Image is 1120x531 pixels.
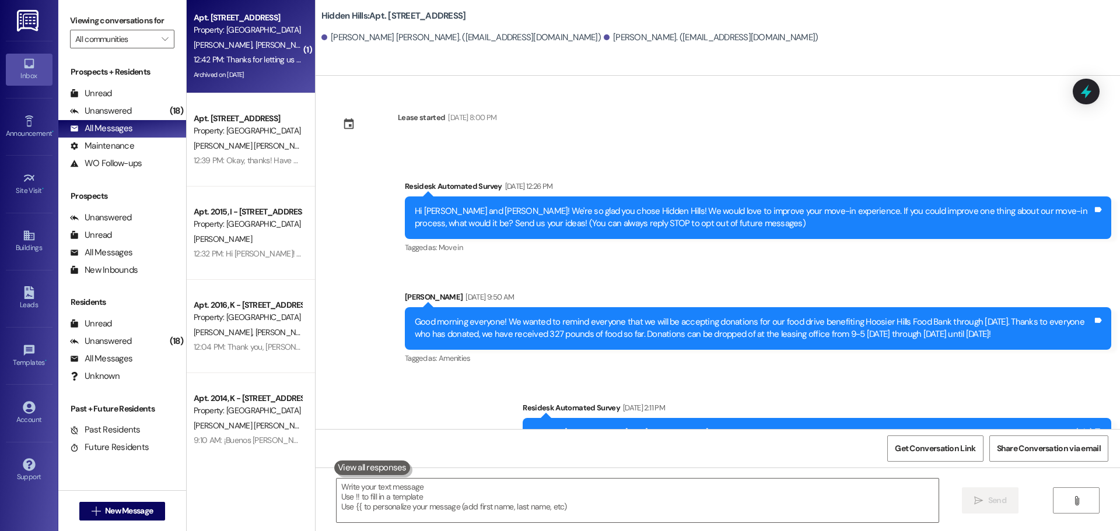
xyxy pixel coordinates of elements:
b: Hidden Hills: Apt. [STREET_ADDRESS] [321,10,466,22]
div: Maintenance [70,140,134,152]
div: [PERSON_NAME] [PERSON_NAME]. ([EMAIL_ADDRESS][DOMAIN_NAME]) [321,31,601,44]
div: [DATE] 12:26 PM [502,180,553,192]
input: All communities [75,30,156,48]
button: Get Conversation Link [887,435,983,462]
span: Amenities [439,353,470,363]
div: [DATE] 9:50 AM [463,291,514,303]
span: [PERSON_NAME] [PERSON_NAME] [194,420,312,431]
i:  [92,507,100,516]
a: Templates • [6,340,52,372]
span: [PERSON_NAME] [194,234,252,244]
span: Share Conversation via email [997,442,1101,455]
span: [PERSON_NAME] [255,40,313,50]
div: Tagged as: [405,350,1111,367]
img: ResiDesk Logo [17,10,41,31]
div: Residesk Automated Survey [405,180,1111,196]
span: Get Conversation Link [895,442,975,455]
div: Apt. [STREET_ADDRESS] [194,12,302,24]
div: Apt. 2014, K - [STREET_ADDRESS] [194,392,302,405]
span: Move in [439,242,463,252]
div: Unread [70,318,112,330]
div: Unanswered [70,105,132,117]
a: Leads [6,283,52,314]
div: Property: [GEOGRAPHIC_DATA] [194,218,302,230]
div: Property: [GEOGRAPHIC_DATA] [194,125,302,137]
div: Hi [PERSON_NAME] and [PERSON_NAME]! We're so glad you chose Hidden Hills! We would love to improv... [415,205,1093,230]
i:  [162,34,168,44]
div: Residesk Automated Survey [523,402,1111,418]
i:  [974,496,983,505]
span: [PERSON_NAME] [194,327,256,337]
div: 12:32 PM: Hi [PERSON_NAME]! We're so glad you chose Hidden Hills! We would love to improve your m... [194,248,930,259]
div: Prospects [58,190,186,202]
div: Property: [GEOGRAPHIC_DATA] [194,405,302,417]
div: Property: [GEOGRAPHIC_DATA] [194,24,302,36]
div: All Messages [70,353,132,365]
div: Past + Future Residents [58,403,186,415]
span: [PERSON_NAME] [PERSON_NAME] [194,140,312,151]
div: 12:42 PM: Thanks for letting us know! [194,54,316,65]
div: Apt. 2015, I - [STREET_ADDRESS] [194,206,302,218]
div: [PERSON_NAME]. ([EMAIL_ADDRESS][DOMAIN_NAME]) [604,31,818,44]
a: Account [6,398,52,429]
div: 12:04 PM: Thank you, [PERSON_NAME]! [194,342,326,352]
div: Past Residents [70,424,141,436]
div: (18) [167,102,186,120]
div: 12:39 PM: Okay, thanks! Have a good day too [194,155,345,166]
div: Residents [58,296,186,308]
a: Buildings [6,226,52,257]
button: New Message [79,502,166,521]
span: [PERSON_NAME] [255,327,313,337]
span: • [42,185,44,193]
div: Unknown [70,370,120,382]
div: All Messages [70,247,132,259]
div: [DATE] 8:00 PM [445,111,496,124]
a: Support [6,455,52,486]
div: Lease started [398,111,446,124]
i:  [1072,496,1081,505]
button: Send [962,487,1019,514]
a: Site Visit • [6,168,52,200]
div: Tagged as: [405,239,1111,256]
div: WO Follow-ups [70,157,142,170]
div: Apt. 2016, K - [STREET_ADDRESS] [194,299,302,311]
div: New Inbounds [70,264,138,276]
div: (18) [167,332,186,350]
span: • [52,128,54,136]
label: Viewing conversations for [70,12,174,30]
div: Property: [GEOGRAPHIC_DATA] [194,311,302,323]
div: Future Residents [70,441,149,453]
div: Hi there [PERSON_NAME] and [PERSON_NAME]! I just wanted to check in and ask if you are happy with... [533,427,1093,439]
button: Share Conversation via email [989,435,1108,462]
span: New Message [105,505,153,517]
span: Send [988,494,1006,507]
div: Unread [70,87,112,100]
div: [PERSON_NAME] [405,291,1111,307]
div: Unanswered [70,212,132,224]
div: Unread [70,229,112,241]
div: All Messages [70,122,132,135]
div: Archived on [DATE] [192,68,303,82]
div: Apt. [STREET_ADDRESS] [194,112,302,125]
a: Inbox [6,54,52,85]
div: Unanswered [70,335,132,347]
div: Prospects + Residents [58,66,186,78]
span: [PERSON_NAME] [194,40,256,50]
div: Good morning everyone! We wanted to remind everyone that we will be accepting donations for our f... [415,316,1093,341]
div: [DATE] 2:11 PM [620,402,665,414]
span: • [45,357,47,365]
